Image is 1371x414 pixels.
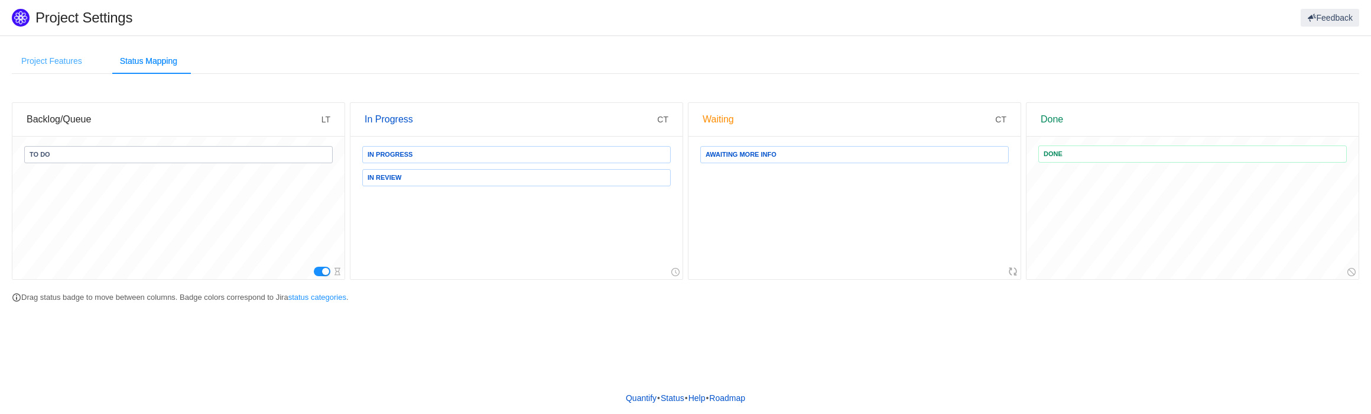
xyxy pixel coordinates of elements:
a: status categories [288,293,346,302]
a: Quantify [625,389,657,407]
a: Roadmap [709,389,746,407]
img: Quantify [12,9,30,27]
span: In Progress [368,151,412,158]
span: CT [995,115,1006,124]
div: In Progress [365,103,657,136]
p: Drag status badge to move between columns. Badge colors correspond to Jira . [12,292,1359,303]
span: • [685,393,688,403]
span: • [657,393,660,403]
span: Awaiting More Info [706,151,777,158]
h1: Project Settings [35,9,818,27]
span: LT [321,115,330,124]
button: Feedback [1301,9,1359,27]
i: icon: hourglass [333,267,342,276]
div: Backlog/Queue [27,103,321,136]
i: icon: stop [1347,268,1356,276]
a: Status [660,389,685,407]
a: Help [688,389,706,407]
div: Waiting [703,103,995,136]
span: Done [1044,151,1063,157]
span: CT [657,115,668,124]
span: • [706,393,709,403]
div: Status Mapping [111,48,187,75]
div: Done [1041,103,1344,136]
span: In review [368,174,401,181]
span: To Do [30,151,50,158]
div: Project Features [12,48,92,75]
i: icon: clock-circle [671,268,680,276]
